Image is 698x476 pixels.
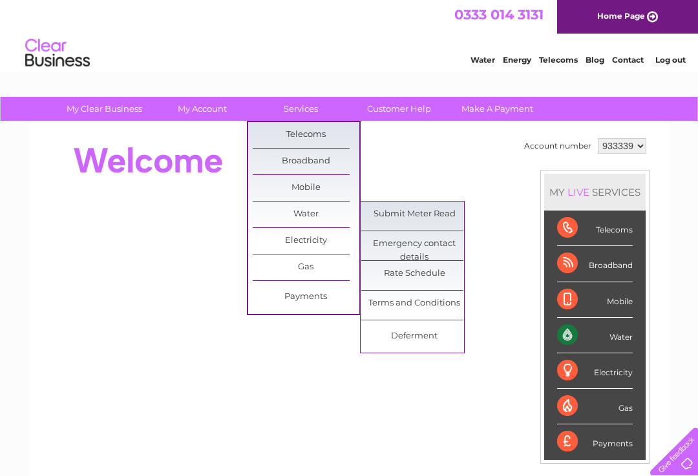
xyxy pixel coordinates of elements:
[655,55,686,65] a: Log out
[45,7,655,63] div: Clear Business is a trading name of Verastar Limited (registered in [GEOGRAPHIC_DATA] No. 3667643...
[253,228,359,254] a: Electricity
[539,55,578,65] a: Telecoms
[253,175,359,201] a: Mobile
[557,211,633,246] div: Telecoms
[248,97,354,121] a: Services
[149,97,256,121] a: My Account
[612,55,644,65] a: Contact
[346,97,452,121] a: Customer Help
[503,55,531,65] a: Energy
[361,261,468,287] a: Rate Schedule
[557,282,633,318] div: Mobile
[557,318,633,353] div: Water
[557,353,633,389] div: Electricity
[586,55,604,65] a: Blog
[253,284,359,310] a: Payments
[557,424,633,459] div: Payments
[544,174,646,211] div: MY SERVICES
[521,135,595,157] td: Account number
[557,246,633,282] div: Broadband
[253,122,359,148] a: Telecoms
[253,254,359,280] a: Gas
[253,202,359,227] a: Water
[444,97,551,121] a: Make A Payment
[361,291,468,316] a: Terms and Conditions
[454,6,544,23] a: 0333 014 3131
[361,231,468,257] a: Emergency contact details
[25,34,90,73] img: logo.png
[51,97,158,121] a: My Clear Business
[361,324,468,349] a: Deferment
[253,149,359,174] a: Broadband
[471,55,495,65] a: Water
[557,389,633,424] div: Gas
[565,186,592,198] div: LIVE
[361,202,468,227] a: Submit Meter Read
